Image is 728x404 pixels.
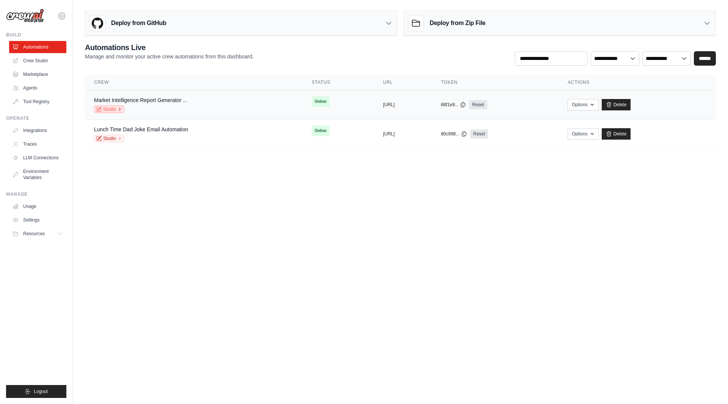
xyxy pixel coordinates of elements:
a: Usage [9,200,66,212]
button: 68f1e9... [441,102,466,108]
button: Options [568,99,598,110]
h3: Deploy from Zip File [430,19,485,28]
h2: Automations Live [85,42,254,53]
button: Resources [9,228,66,240]
span: Logout [34,388,48,395]
a: Studio [94,105,124,113]
a: LLM Connections [9,152,66,164]
button: Options [568,128,598,140]
button: Logout [6,385,66,398]
a: Marketplace [9,68,66,80]
a: Delete [602,128,631,140]
a: Agents [9,82,66,94]
a: Tool Registry [9,96,66,108]
th: Token [432,75,559,90]
button: 80c998... [441,131,467,137]
p: Manage and monitor your active crew automations from this dashboard. [85,53,254,60]
a: Delete [602,99,631,110]
div: Build [6,32,66,38]
a: Settings [9,214,66,226]
a: Crew Studio [9,55,66,67]
th: URL [374,75,431,90]
a: Lunch Time Dad Joke Email Automation [94,126,188,132]
span: Online [312,126,329,136]
a: Studio [94,135,124,142]
a: Reset [469,100,487,109]
a: Environment Variables [9,165,66,184]
div: Manage [6,191,66,197]
th: Actions [559,75,716,90]
a: Market Intelligence Report Generator ... [94,97,187,103]
img: Logo [6,9,44,23]
h3: Deploy from GitHub [111,19,166,28]
th: Crew [85,75,303,90]
a: Reset [470,129,488,138]
a: Automations [9,41,66,53]
span: Online [312,96,329,107]
div: Operate [6,115,66,121]
th: Status [303,75,374,90]
a: Traces [9,138,66,150]
img: GitHub Logo [90,16,105,31]
a: Integrations [9,124,66,137]
span: Resources [23,231,45,237]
